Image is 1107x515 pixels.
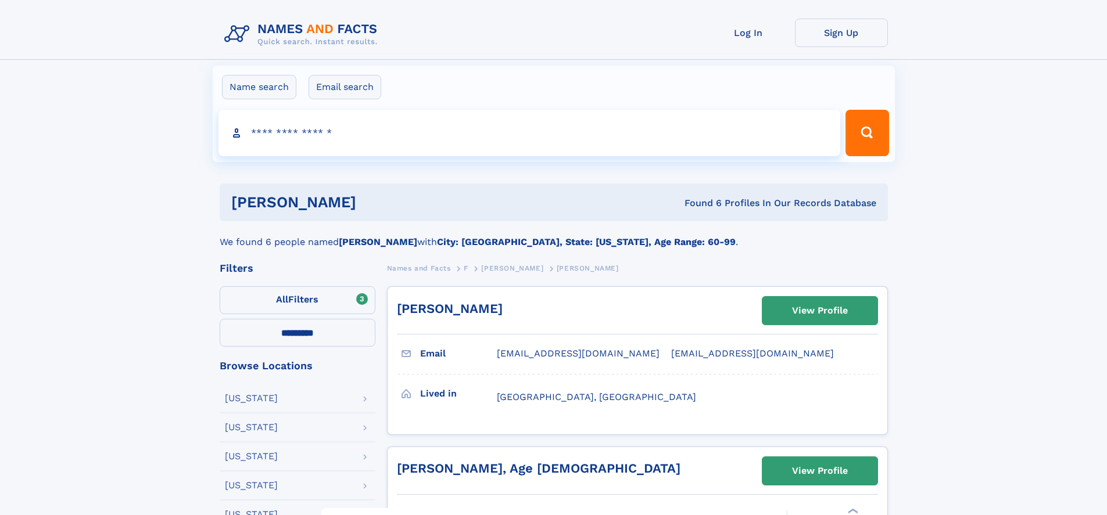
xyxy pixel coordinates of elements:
input: search input [218,110,841,156]
span: [EMAIL_ADDRESS][DOMAIN_NAME] [671,348,834,359]
label: Filters [220,286,375,314]
h3: Lived in [420,384,497,404]
a: [PERSON_NAME] [481,261,543,275]
b: City: [GEOGRAPHIC_DATA], State: [US_STATE], Age Range: 60-99 [437,236,736,247]
div: View Profile [792,297,848,324]
span: [PERSON_NAME] [557,264,619,272]
h3: Email [420,344,497,363]
div: We found 6 people named with . [220,221,888,249]
a: [PERSON_NAME], Age [DEMOGRAPHIC_DATA] [397,461,680,476]
span: [PERSON_NAME] [481,264,543,272]
a: Sign Up [795,19,888,47]
div: [US_STATE] [225,423,278,432]
button: Search Button [846,110,889,156]
h1: [PERSON_NAME] [231,195,521,210]
span: All [276,294,288,305]
a: View Profile [762,457,877,485]
span: [EMAIL_ADDRESS][DOMAIN_NAME] [497,348,660,359]
b: [PERSON_NAME] [339,236,417,247]
label: Email search [309,75,381,99]
div: Found 6 Profiles In Our Records Database [520,197,876,210]
div: Browse Locations [220,361,375,371]
img: Logo Names and Facts [220,19,387,50]
div: ❯ [845,507,859,514]
a: View Profile [762,297,877,325]
div: [US_STATE] [225,481,278,490]
a: [PERSON_NAME] [397,301,503,316]
span: F [464,264,468,272]
div: [US_STATE] [225,394,278,403]
label: Name search [222,75,296,99]
a: F [464,261,468,275]
div: Filters [220,263,375,273]
a: Names and Facts [387,261,451,275]
span: [GEOGRAPHIC_DATA], [GEOGRAPHIC_DATA] [497,391,696,402]
a: Log In [702,19,795,47]
div: View Profile [792,458,848,484]
div: [US_STATE] [225,452,278,461]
